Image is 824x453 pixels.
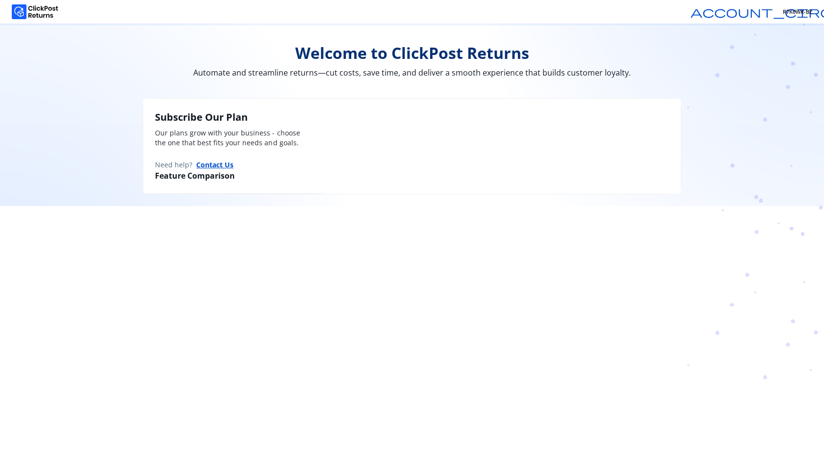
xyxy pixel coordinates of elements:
[12,4,58,19] img: Logo
[155,128,310,148] p: Our plans grow with your business - choose the one that best fits your needs and goals.
[155,170,235,181] span: Feature Comparison
[155,110,310,124] h2: Subscribe Our Plan
[143,43,681,63] span: Welcome to ClickPost Returns
[143,67,681,79] span: Automate and streamline returns—cut costs, save time, and deliver a smooth experience that builds...
[155,160,192,170] span: Need help?
[783,8,812,16] span: R7K6WR-BZ
[196,160,233,170] button: Contact Us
